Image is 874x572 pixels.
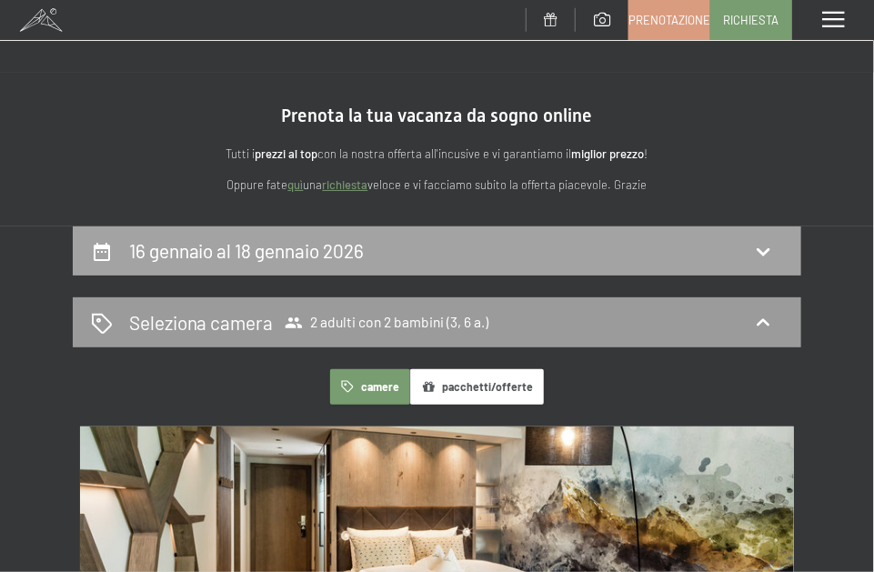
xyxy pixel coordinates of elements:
a: richiesta [323,177,368,192]
span: 2 adulti con 2 bambini (3, 6 a.) [285,314,488,332]
strong: miglior prezzo [572,146,645,161]
button: camere [330,369,410,405]
h2: 16 gennaio al 18 gennaio 2026 [129,239,365,262]
button: pacchetti/offerte [410,369,544,405]
p: Tutti i con la nostra offerta all'incusive e vi garantiamo il ! [73,145,801,164]
p: Oppure fate una veloce e vi facciamo subito la offerta piacevole. Grazie [73,176,801,195]
h2: Seleziona camera [129,309,274,336]
a: Prenotazione [629,1,709,39]
span: Prenota la tua vacanza da sogno online [282,105,593,126]
a: Richiesta [711,1,791,39]
strong: prezzi al top [256,146,318,161]
span: Prenotazione [628,12,710,28]
a: quì [288,177,304,192]
span: Richiesta [724,12,779,28]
